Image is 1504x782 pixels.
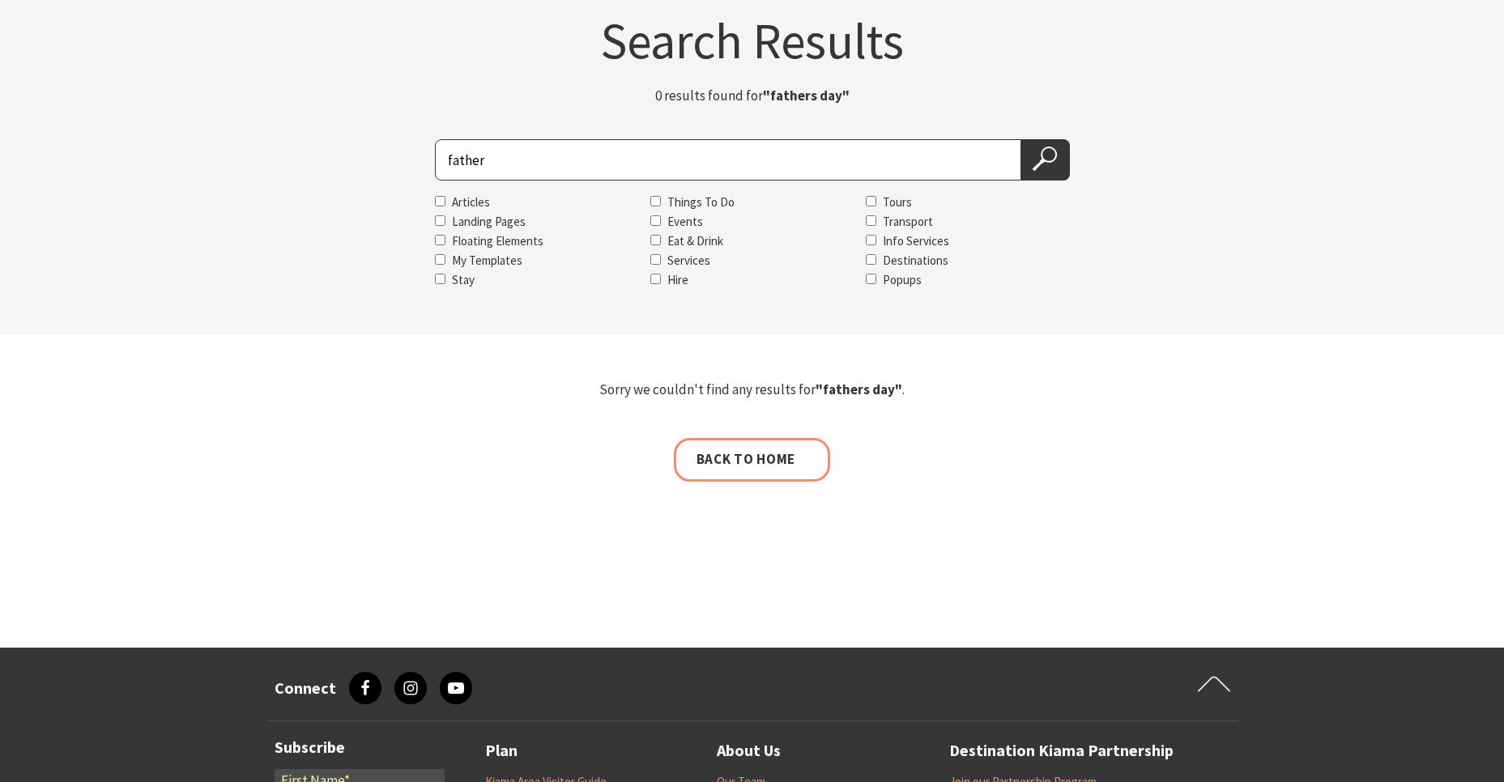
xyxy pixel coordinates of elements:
label: Popups [883,272,922,287]
p: Sorry we couldn't find any results for . [273,379,1232,401]
label: Hire [667,272,688,287]
h3: Subscribe [275,737,445,757]
strong: "fathers day" [816,380,902,398]
label: Landing Pages [452,214,526,229]
h1: Search Results [273,15,1232,66]
label: Destinations [883,253,948,268]
label: Tours [883,194,912,210]
a: About Us [717,737,781,764]
label: Stay [452,272,475,287]
label: Floating Elements [452,233,543,249]
label: Services [667,253,710,268]
label: Info Services [883,233,949,249]
label: Eat & Drink [667,233,723,249]
p: 0 results found for [550,85,955,107]
input: Search for: [435,139,1021,181]
label: Things To Do [667,194,735,210]
label: Transport [883,214,933,229]
h3: Connect [275,678,336,698]
a: Destination Kiama Partnership [949,737,1174,764]
strong: "fathers day" [763,87,850,104]
label: My Templates [452,253,522,268]
label: Articles [452,194,490,210]
label: Events [667,214,703,229]
a: Back to home [674,438,830,481]
a: Plan [485,737,518,764]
